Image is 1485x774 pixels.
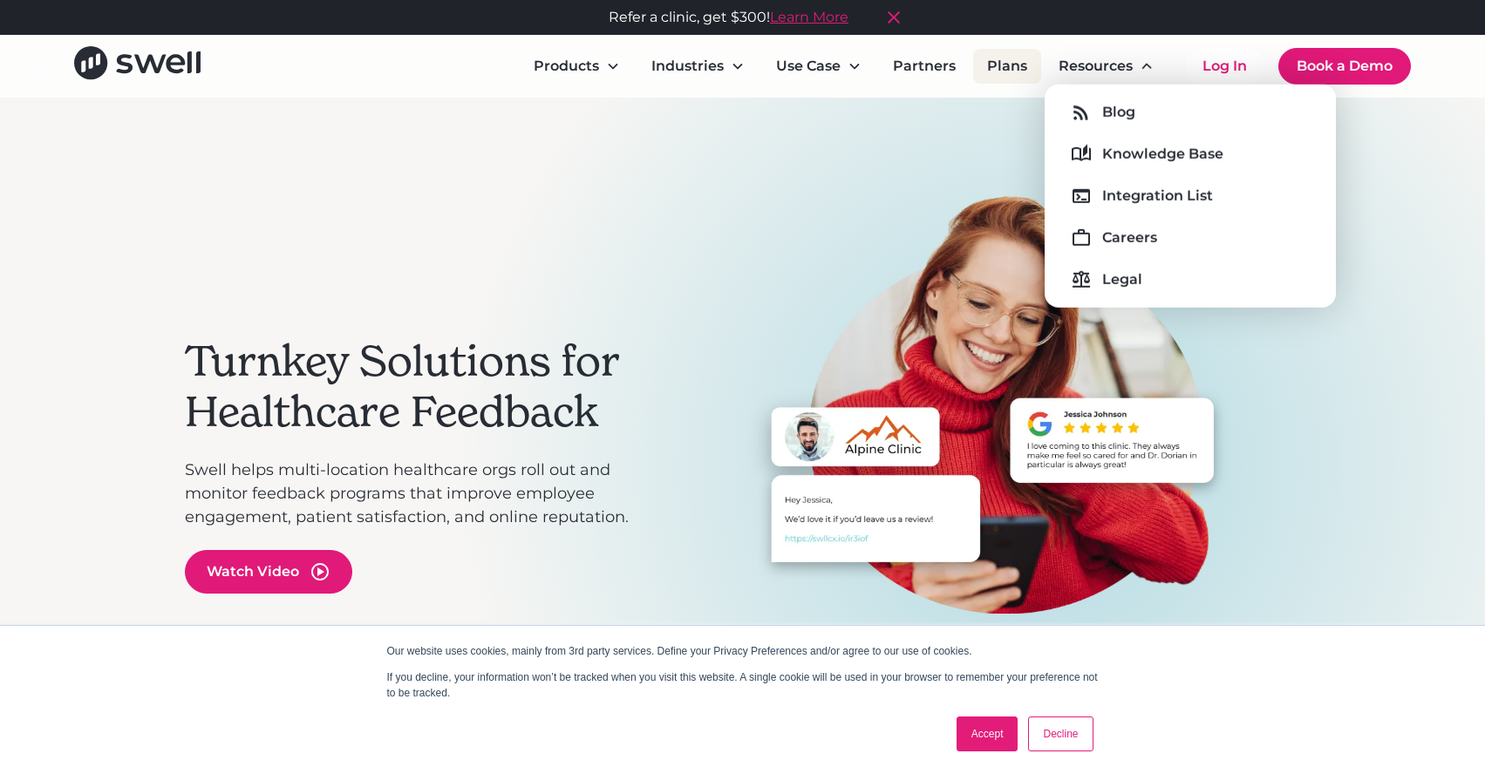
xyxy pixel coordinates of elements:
a: Knowledge Base [1059,140,1322,168]
p: Our website uses cookies, mainly from 3rd party services. Define your Privacy Preferences and/or ... [387,643,1099,659]
div: Use Case [762,49,875,84]
iframe: Chat Widget [1178,586,1485,774]
a: Log In [1185,49,1264,84]
a: Legal [1059,266,1322,294]
div: Resources [1045,49,1168,84]
nav: Resources [1045,85,1336,308]
a: Blog [1059,98,1322,126]
div: Products [534,56,599,77]
div: Integration List [1101,186,1212,207]
a: Decline [1028,716,1093,751]
div: Careers [1101,227,1156,248]
div: Resources [1059,56,1133,77]
a: Learn More [770,7,848,28]
p: Swell helps multi-location healthcare orgs roll out and monitor feedback programs that improve em... [185,458,656,529]
a: Partners [879,49,970,84]
div: Products [520,49,634,84]
div: Industries [651,56,724,77]
div: Refer a clinic, get $300! [609,7,848,28]
a: Book a Demo [1278,48,1411,85]
a: Careers [1059,224,1322,252]
a: Accept [957,716,1018,751]
div: Knowledge Base [1101,144,1223,165]
a: open lightbox [185,550,352,594]
div: Industries [637,49,759,84]
div: Watch Video [207,561,299,582]
a: Integration List [1059,182,1322,210]
h2: Turnkey Solutions for Healthcare Feedback [185,336,656,437]
div: Legal [1101,269,1141,290]
div: 1 of 3 [673,195,1301,679]
div: Use Case [776,56,841,77]
div: carousel [673,195,1301,735]
div: Blog [1101,102,1134,123]
a: Plans [973,49,1041,84]
a: home [74,46,201,85]
p: If you decline, your information won’t be tracked when you visit this website. A single cookie wi... [387,669,1099,701]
